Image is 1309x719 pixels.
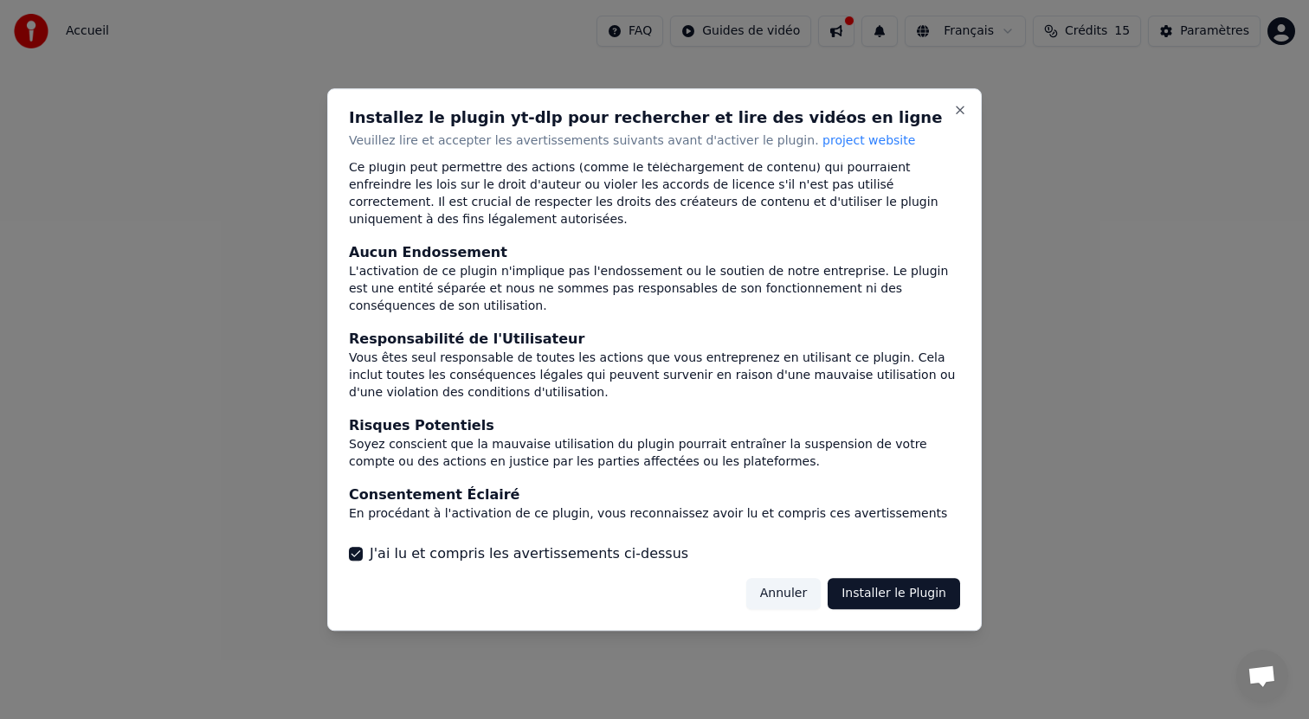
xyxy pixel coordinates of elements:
[746,578,821,609] button: Annuler
[349,506,960,541] div: En procédant à l'activation de ce plugin, vous reconnaissez avoir lu et compris ces avertissement...
[370,543,688,564] label: J'ai lu et compris les avertissements ci-dessus
[349,264,960,316] div: L'activation de ce plugin n'implique pas l'endossement ou le soutien de notre entreprise. Le plug...
[349,132,960,150] p: Veuillez lire et accepter les avertissements suivants avant d'activer le plugin.
[349,110,960,125] h2: Installez le plugin yt-dlp pour rechercher et lire des vidéos en ligne
[349,416,960,437] div: Risques Potentiels
[828,578,960,609] button: Installer le Plugin
[822,133,915,147] span: project website
[349,243,960,264] div: Aucun Endossement
[349,485,960,506] div: Consentement Éclairé
[349,350,960,402] div: Vous êtes seul responsable de toutes les actions que vous entreprenez en utilisant ce plugin. Cel...
[349,160,960,229] div: Ce plugin peut permettre des actions (comme le téléchargement de contenu) qui pourraient enfreind...
[349,330,960,350] div: Responsabilité de l'Utilisateur
[349,437,960,472] div: Soyez conscient que la mauvaise utilisation du plugin pourrait entraîner la suspension de votre c...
